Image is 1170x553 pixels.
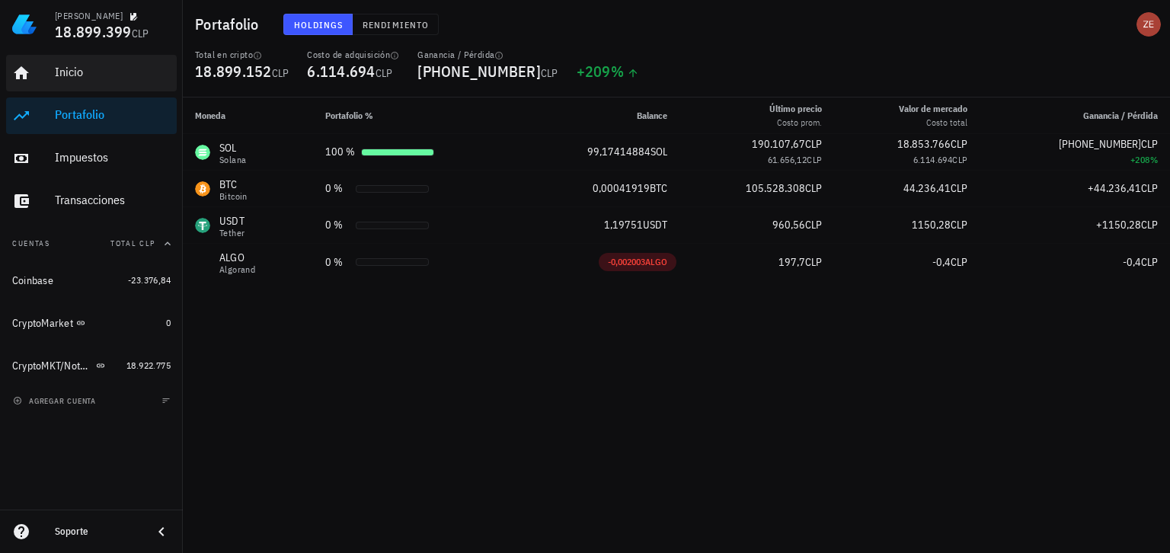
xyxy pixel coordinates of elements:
[307,49,399,61] div: Costo de adquisición
[313,97,519,134] th: Portafolio %: Sin ordenar. Pulse para ordenar de forma ascendente.
[645,256,667,267] span: ALGO
[899,102,967,116] div: Valor de mercado
[951,137,967,151] span: CLP
[643,218,667,232] span: USDT
[55,107,171,122] div: Portafolio
[912,218,951,232] span: 1150,28
[219,177,248,192] div: BTC
[1083,110,1158,121] span: Ganancia / Pérdida
[128,274,171,286] span: -23.376,84
[283,14,353,35] button: Holdings
[992,152,1158,168] div: +208
[1088,181,1141,195] span: +44.236,41
[805,255,822,269] span: CLP
[807,154,822,165] span: CLP
[55,10,123,22] div: [PERSON_NAME]
[932,255,951,269] span: -0,4
[55,150,171,165] div: Impuestos
[55,65,171,79] div: Inicio
[1150,154,1158,165] span: %
[325,217,350,233] div: 0 %
[12,12,37,37] img: LedgiFi
[6,97,177,134] a: Portafolio
[195,145,210,160] div: SOL-icon
[195,181,210,197] div: BTC-icon
[604,218,643,232] span: 1,19751
[12,317,73,330] div: CryptoMarket
[6,305,177,341] a: CryptoMarket 0
[769,102,822,116] div: Último precio
[1141,218,1158,232] span: CLP
[1136,12,1161,37] div: avatar
[325,254,350,270] div: 0 %
[752,137,805,151] span: 190.107,67
[951,218,967,232] span: CLP
[6,55,177,91] a: Inicio
[417,49,558,61] div: Ganancia / Pérdida
[219,192,248,201] div: Bitcoin
[376,66,393,80] span: CLP
[16,396,96,406] span: agregar cuenta
[1141,181,1158,195] span: CLP
[166,317,171,328] span: 0
[55,21,132,42] span: 18.899.399
[611,61,624,82] span: %
[183,97,313,134] th: Moneda
[913,154,953,165] span: 6.114.694
[650,181,667,195] span: BTC
[12,360,93,372] div: CryptoMKT/NotBank
[325,110,373,121] span: Portafolio %
[219,140,246,155] div: SOL
[219,213,245,229] div: USDT
[1123,255,1141,269] span: -0,4
[587,145,651,158] span: 99,17414884
[951,255,967,269] span: CLP
[1141,255,1158,269] span: CLP
[325,181,350,197] div: 0 %
[307,61,375,82] span: 6.114.694
[746,181,805,195] span: 105.528.308
[772,218,805,232] span: 960,56
[219,250,255,265] div: ALGO
[219,229,245,238] div: Tether
[608,256,645,267] span: -0,002003
[195,12,265,37] h1: Portafolio
[980,97,1170,134] th: Ganancia / Pérdida: Sin ordenar. Pulse para ordenar de forma ascendente.
[6,183,177,219] a: Transacciones
[952,154,967,165] span: CLP
[519,97,679,134] th: Balance: Sin ordenar. Pulse para ordenar de forma ascendente.
[195,61,272,82] span: 18.899.152
[637,110,667,121] span: Balance
[9,393,103,408] button: agregar cuenta
[55,193,171,207] div: Transacciones
[6,347,177,384] a: CryptoMKT/NotBank 18.922.775
[132,27,149,40] span: CLP
[1096,218,1141,232] span: +1150,28
[126,360,171,371] span: 18.922.775
[593,181,650,195] span: 0,00041919
[541,66,558,80] span: CLP
[805,218,822,232] span: CLP
[768,154,807,165] span: 61.656,12
[55,526,140,538] div: Soporte
[805,181,822,195] span: CLP
[951,181,967,195] span: CLP
[769,116,822,129] div: Costo prom.
[1059,137,1141,151] span: [PHONE_NUMBER]
[219,155,246,165] div: Solana
[577,64,640,79] div: +209
[417,61,541,82] span: [PHONE_NUMBER]
[293,19,344,30] span: Holdings
[897,137,951,151] span: 18.853.766
[1141,137,1158,151] span: CLP
[778,255,805,269] span: 197,7
[6,140,177,177] a: Impuestos
[195,218,210,233] div: USDT-icon
[353,14,439,35] button: Rendimiento
[272,66,289,80] span: CLP
[325,144,355,160] div: 100 %
[6,225,177,262] button: CuentasTotal CLP
[805,137,822,151] span: CLP
[195,110,225,121] span: Moneda
[362,19,429,30] span: Rendimiento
